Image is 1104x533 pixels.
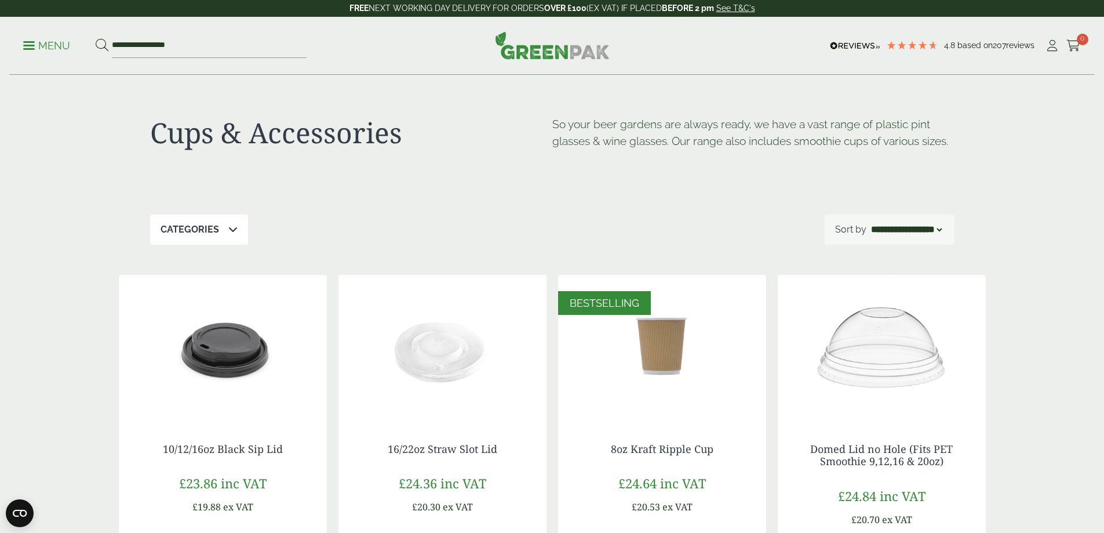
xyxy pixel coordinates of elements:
a: Domed Lid no Hole (Fits PET Smoothie 9,12,16 & 20oz) [810,442,953,469]
span: £20.53 [632,501,660,513]
p: Menu [23,39,70,53]
span: ex VAT [882,513,912,526]
strong: BEFORE 2 pm [662,3,714,13]
a: 10/12/16oz Black Sip Lid [163,442,283,456]
img: 12 & 16oz Black Sip Lid [119,275,327,420]
span: inc VAT [880,487,926,505]
img: 8oz Kraft Ripple Cup-0 [558,275,766,420]
a: Menu [23,39,70,50]
span: £24.64 [618,474,657,492]
img: Domed Lid no Hole (Fits PET Smoothie 9,12,16 & 20oz)-0 [778,275,986,420]
a: 8oz Kraft Ripple Cup [611,442,713,456]
span: reviews [1006,41,1034,50]
p: Categories [161,223,219,237]
i: My Account [1045,40,1059,52]
span: inc VAT [221,474,267,492]
span: £24.36 [399,474,437,492]
span: £24.84 [838,487,876,505]
i: Cart [1066,40,1081,52]
a: 16/22oz Straw Slot Lid [388,442,497,456]
a: See T&C's [716,3,755,13]
img: 16/22oz Straw Slot Coke Cup lid [338,275,546,420]
span: 0 [1077,34,1088,45]
select: Shop order [869,223,944,237]
strong: OVER £100 [544,3,586,13]
span: 4.8 [944,41,957,50]
span: BESTSELLING [570,297,639,309]
span: inc VAT [440,474,486,492]
span: ex VAT [443,501,473,513]
h1: Cups & Accessories [150,116,552,150]
span: ex VAT [662,501,693,513]
p: So your beer gardens are always ready, we have a vast range of plastic pint glasses & wine glasse... [552,116,954,150]
span: ex VAT [223,501,253,513]
span: £20.70 [851,513,880,526]
strong: FREE [349,3,369,13]
img: REVIEWS.io [830,42,880,50]
a: 0 [1066,37,1081,55]
p: Sort by [835,223,866,237]
button: Open CMP widget [6,499,34,527]
span: £19.88 [192,501,221,513]
div: 4.79 Stars [886,40,938,50]
span: inc VAT [660,474,706,492]
span: £23.86 [179,474,217,492]
span: Based on [957,41,993,50]
span: £20.30 [412,501,440,513]
img: GreenPak Supplies [495,31,610,59]
span: 207 [993,41,1006,50]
